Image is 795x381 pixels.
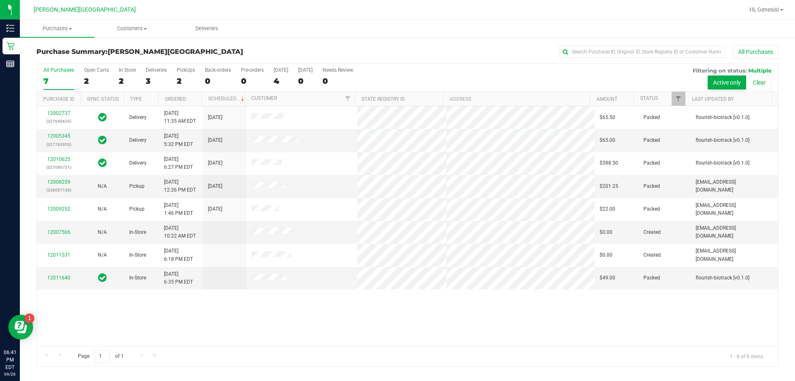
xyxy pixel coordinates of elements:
span: Packed [643,205,660,213]
a: 12009252 [47,206,70,212]
a: 12010625 [47,156,70,162]
span: [DATE] 12:26 PM EDT [164,178,196,194]
span: $65.00 [600,136,615,144]
a: Filter [341,92,355,106]
span: [PERSON_NAME][GEOGRAPHIC_DATA] [108,48,243,56]
a: Purchases [20,20,94,37]
span: Delivery [129,114,147,121]
span: [DATE] 1:46 PM EDT [164,201,193,217]
div: 3 [146,76,167,86]
span: In-Store [129,251,146,259]
span: Not Applicable [98,252,107,258]
span: [DATE] [208,114,222,121]
span: [EMAIL_ADDRESS][DOMAIN_NAME] [696,247,773,263]
button: Clear [747,75,771,90]
input: 1 [95,350,110,363]
button: Active only [708,75,746,90]
a: 12002737 [47,110,70,116]
a: 12005345 [47,133,70,139]
iframe: Resource center [8,315,33,340]
span: Not Applicable [98,206,107,212]
div: Back-orders [205,67,231,73]
span: $49.00 [600,274,615,282]
inline-svg: Reports [6,60,14,68]
span: [DATE] [208,136,222,144]
span: Page of 1 [71,350,130,363]
span: Multiple [748,67,771,74]
div: [DATE] [274,67,288,73]
div: All Purchases [43,67,74,73]
span: Created [643,251,661,259]
p: 09/26 [4,371,16,377]
a: Status [640,95,658,101]
a: Deliveries [169,20,244,37]
p: (327640629) [42,117,75,125]
button: N/A [98,228,107,236]
span: [EMAIL_ADDRESS][DOMAIN_NAME] [696,178,773,194]
span: In Sync [98,272,107,284]
span: Pickup [129,182,145,190]
div: 7 [43,76,74,86]
span: Packed [643,136,660,144]
a: Ordered [165,96,186,102]
span: Packed [643,274,660,282]
div: 0 [205,76,231,86]
div: 0 [323,76,353,86]
div: Deliveries [146,67,167,73]
span: [DATE] 6:27 PM EDT [164,155,193,171]
span: Deliveries [184,25,229,32]
a: 12011640 [47,275,70,281]
div: 0 [298,76,313,86]
a: State Registry ID [361,96,405,102]
div: 4 [274,76,288,86]
p: (327080721) [42,163,75,171]
span: In Sync [98,112,107,123]
a: Last Updated By [692,96,734,102]
button: All Purchases [733,45,778,59]
span: Packed [643,182,660,190]
button: N/A [98,205,107,213]
span: $201.25 [600,182,618,190]
a: Amount [597,96,617,102]
span: In-Store [129,228,146,236]
h3: Purchase Summary: [36,48,284,56]
div: 2 [177,76,195,86]
a: Purchase ID [43,96,75,102]
a: 12007506 [47,229,70,235]
span: In Sync [98,157,107,169]
span: Filtering on status: [693,67,747,74]
span: $22.00 [600,205,615,213]
p: 06:41 PM EDT [4,349,16,371]
span: [DATE] 6:35 PM EDT [164,270,193,286]
a: Filter [672,92,685,106]
span: [DATE] 10:22 AM EDT [164,224,196,240]
span: Delivery [129,136,147,144]
span: flourish-biotrack [v0.1.0] [696,159,749,167]
span: [DATE] 6:18 PM EDT [164,247,193,263]
span: flourish-biotrack [v0.1.0] [696,114,749,121]
span: $65.50 [600,114,615,121]
iframe: Resource center unread badge [24,313,34,323]
span: $0.00 [600,251,612,259]
div: [DATE] [298,67,313,73]
div: Needs Review [323,67,353,73]
span: [PERSON_NAME][GEOGRAPHIC_DATA] [34,6,136,13]
div: In Store [119,67,136,73]
div: 2 [119,76,136,86]
a: Sync Status [87,96,119,102]
span: [DATE] 11:35 AM EDT [164,109,196,125]
span: [EMAIL_ADDRESS][DOMAIN_NAME] [696,224,773,240]
span: [DATE] 5:32 PM EDT [164,132,193,148]
span: Not Applicable [98,183,107,189]
a: Type [130,96,142,102]
div: 2 [84,76,109,86]
inline-svg: Retail [6,42,14,50]
a: Customers [94,20,169,37]
div: 0 [241,76,264,86]
span: Not Applicable [98,229,107,235]
div: PickUps [177,67,195,73]
inline-svg: Inventory [6,24,14,32]
button: N/A [98,182,107,190]
span: Packed [643,159,660,167]
span: $0.00 [600,228,612,236]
